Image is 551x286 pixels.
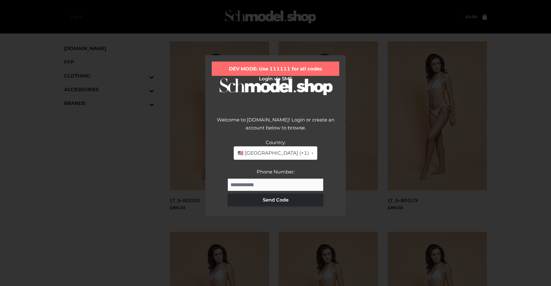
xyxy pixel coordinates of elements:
[212,76,339,82] h2: Login via SMS
[212,62,339,76] div: DEV MODE: Use 111111 for all codes
[266,139,286,145] label: Country:
[238,149,309,157] span: 🇺🇸 [GEOGRAPHIC_DATA] (+1)
[257,169,295,175] label: Phone Number:
[228,194,323,206] button: Send Code
[212,116,339,138] div: Welcome to [DOMAIN_NAME]! Login or create an account below to browse.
